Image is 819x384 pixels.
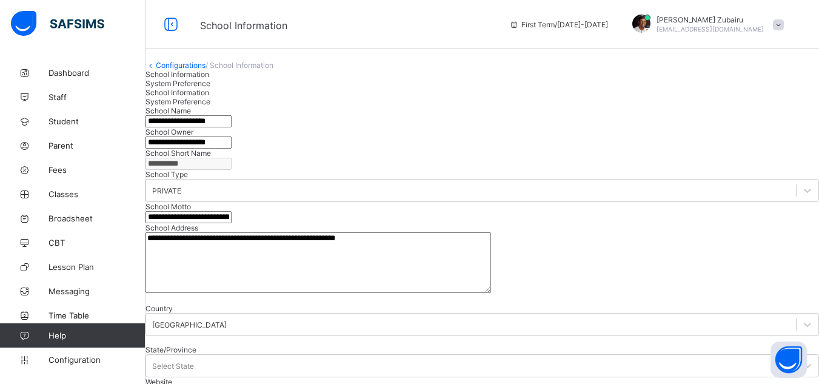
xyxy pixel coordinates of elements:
span: [PERSON_NAME] Zubairu [657,15,764,24]
label: School Owner [145,127,193,136]
span: System Preference [145,79,210,88]
span: System Preference [145,97,210,106]
span: Messaging [48,286,145,296]
div: [GEOGRAPHIC_DATA] [152,320,227,329]
a: Configurations [156,61,206,70]
span: Dashboard [48,68,145,78]
span: Broadsheet [48,214,145,223]
span: session/term information [509,20,608,29]
span: Parent [48,141,145,150]
label: School Motto [145,202,191,211]
span: Fees [48,165,145,175]
span: Configuration [48,355,145,365]
span: School Information [200,19,287,32]
span: Classes [48,189,145,199]
label: School Name [145,106,191,115]
label: School Short Name [145,149,211,158]
div: PRIVATE [152,186,181,195]
span: School Type [145,170,188,179]
button: Open asap [771,342,807,378]
div: Umar FaruqZubairu [620,15,790,35]
span: Staff [48,92,145,102]
label: School Address [145,223,198,232]
span: [EMAIL_ADDRESS][DOMAIN_NAME] [657,25,764,33]
span: Student [48,116,145,126]
img: safsims [11,11,104,36]
span: School Information [145,88,209,97]
span: Help [48,331,145,340]
span: School Information [145,70,209,79]
div: Select State [152,362,194,371]
span: State/Province [145,345,196,354]
span: / School Information [206,61,273,70]
span: Time Table [48,311,145,320]
span: CBT [48,238,145,248]
span: Lesson Plan [48,262,145,272]
span: Country [145,304,173,313]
